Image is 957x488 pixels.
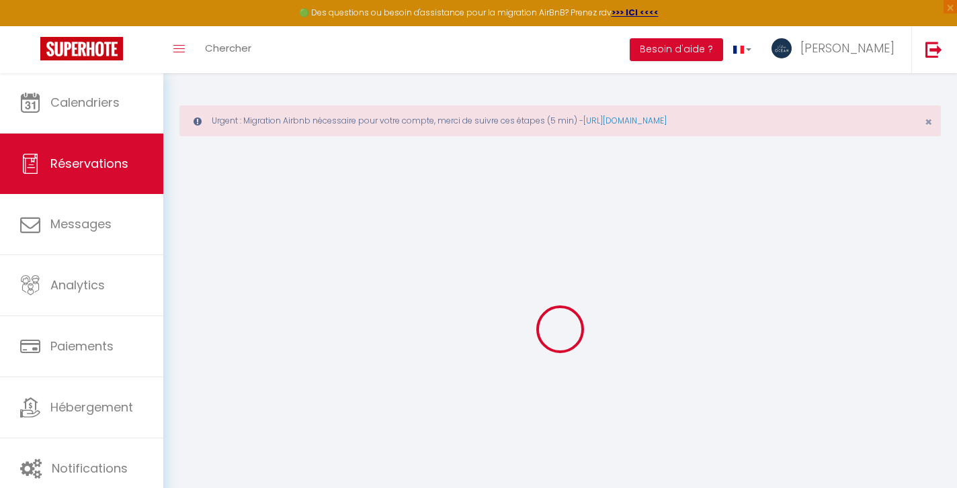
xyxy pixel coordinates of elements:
span: Messages [50,215,112,232]
span: Calendriers [50,94,120,111]
img: ... [772,38,792,58]
span: Paiements [50,338,114,354]
span: Hébergement [50,399,133,416]
span: Réservations [50,155,128,172]
span: × [925,113,932,130]
a: Chercher [195,26,261,73]
a: [URL][DOMAIN_NAME] [583,115,667,126]
button: Besoin d'aide ? [630,38,723,61]
img: Super Booking [40,37,123,60]
span: [PERSON_NAME] [800,40,894,56]
span: Analytics [50,277,105,293]
a: >>> ICI <<<< [612,7,659,18]
span: Chercher [205,41,251,55]
div: Urgent : Migration Airbnb nécessaire pour votre compte, merci de suivre ces étapes (5 min) - [179,105,941,136]
button: Close [925,116,932,128]
img: logout [925,41,942,58]
a: ... [PERSON_NAME] [761,26,911,73]
span: Notifications [52,460,128,477]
